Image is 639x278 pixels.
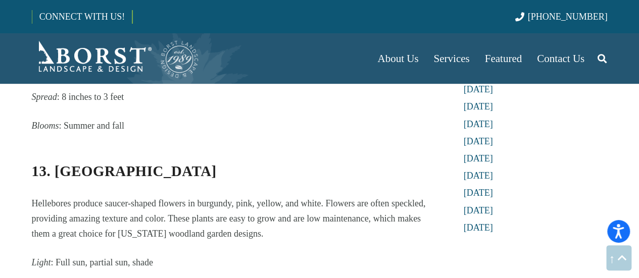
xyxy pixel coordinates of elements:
a: Borst-Logo [32,38,200,79]
a: Contact Us [529,33,592,84]
a: [DATE] [464,223,493,233]
span: About Us [377,52,418,65]
span: Contact Us [537,52,584,65]
a: [DATE] [464,153,493,163]
a: [DATE] [464,205,493,215]
a: [PHONE_NUMBER] [515,12,607,22]
a: Back to top [606,245,631,270]
p: : 8 inches to 3 feet [32,89,435,104]
strong: 13. [GEOGRAPHIC_DATA] [32,163,217,179]
em: Light [32,257,51,267]
a: Featured [477,33,529,84]
a: Services [426,33,477,84]
span: Services [433,52,469,65]
a: About Us [370,33,426,84]
a: CONNECT WITH US! [32,5,132,29]
p: Hellebores produce saucer-shaped flowers in burgundy, pink, yellow, and white. Flowers are often ... [32,196,435,241]
span: [PHONE_NUMBER] [528,12,608,22]
p: : Full sun, partial sun, shade [32,255,435,270]
a: Search [592,46,612,71]
em: Spread [32,92,57,102]
a: [DATE] [464,188,493,198]
a: [DATE] [464,101,493,112]
p: : Summer and fall [32,118,435,133]
em: Blooms [32,121,59,131]
a: [DATE] [464,171,493,181]
a: [DATE] [464,136,493,146]
a: [DATE] [464,84,493,94]
span: Featured [485,52,522,65]
a: [DATE] [464,119,493,129]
